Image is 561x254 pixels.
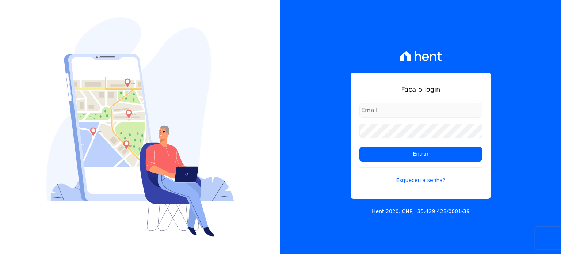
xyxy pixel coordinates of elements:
[372,208,470,215] p: Hent 2020. CNPJ: 35.429.428/0001-39
[359,103,482,118] input: Email
[359,147,482,162] input: Entrar
[359,84,482,94] h1: Faça o login
[46,17,234,237] img: Login
[359,167,482,184] a: Esqueceu a senha?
